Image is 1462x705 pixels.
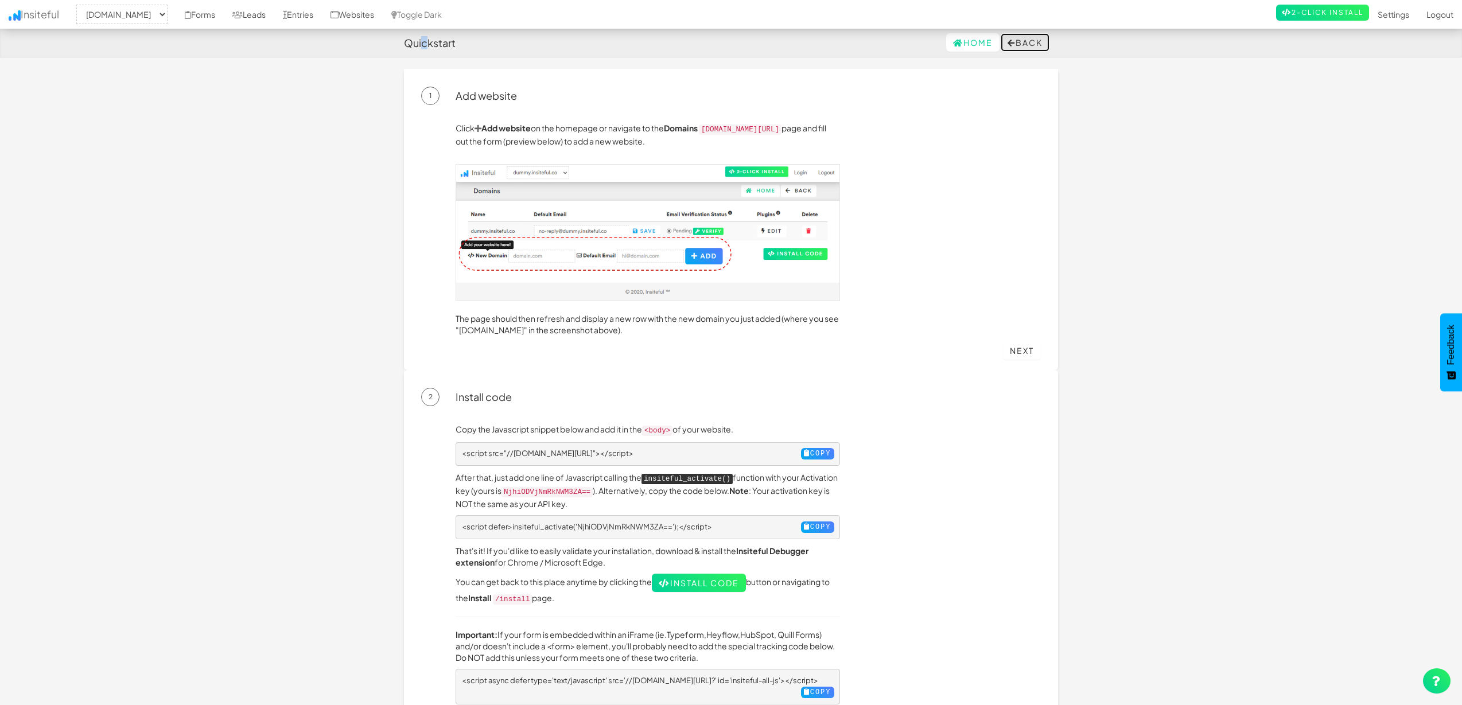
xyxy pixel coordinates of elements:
button: Back [1001,33,1049,52]
p: That's it! If you'd like to easily validate your installation, download & install the for Chrome ... [456,545,840,568]
p: You can get back to this place anytime by clicking the button or navigating to the page. [456,574,840,605]
code: /install [493,594,532,605]
span: <script defer>insiteful_activate('NjhiODVjNmRkNWM3ZA==');</script> [462,522,712,531]
a: Insiteful Debugger extension [456,546,808,567]
code: <body> [642,426,672,436]
a: Heyflow [706,629,738,640]
p: Copy the Javascript snippet below and add it in the of your website. [456,423,840,437]
button: Copy [801,687,834,698]
span: <script src="//[DOMAIN_NAME][URL]"></script> [462,449,633,458]
kbd: insiteful_activate() [641,474,733,484]
a: Add website [475,123,531,133]
span: <script async defer type='text/javascript' src='//[DOMAIN_NAME][URL]?' id='insiteful-all-js'></sc... [462,676,818,685]
p: The page should then refresh and display a new row with the new domain you just added (where you ... [456,313,840,336]
span: 1 [421,87,440,105]
code: [DOMAIN_NAME][URL] [699,124,781,135]
span: Feedback [1446,325,1456,365]
p: If your form is embedded within an iFrame (ie. , , , Quill Forms) and/or doesn't include a <form>... [456,629,840,663]
img: icon.png [9,10,21,21]
a: 2-Click Install [1276,5,1369,21]
a: Add website [456,89,517,102]
button: Feedback - Show survey [1440,313,1462,391]
button: Copy [801,521,834,533]
b: Important: [456,629,497,640]
a: Install code [456,390,512,403]
a: Typeform [667,629,704,640]
h4: Quickstart [404,37,456,49]
a: Install Code [652,574,746,592]
p: Click on the homepage or navigate to the page and fill out the form (preview below) to add a new ... [456,122,840,147]
button: Copy [801,448,834,459]
a: Next [1003,341,1041,360]
a: Domains [664,123,698,133]
a: HubSpot [740,629,774,640]
code: NjhiODVjNmRkNWM3ZA== [501,487,593,497]
img: add-domain.jpg [456,164,840,301]
p: After that, just add one line of Javascript calling the function with your Activation key (yours ... [456,472,840,509]
b: Note [729,485,749,496]
span: 2 [421,388,440,406]
a: Install [468,593,492,603]
a: Home [946,33,1000,52]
